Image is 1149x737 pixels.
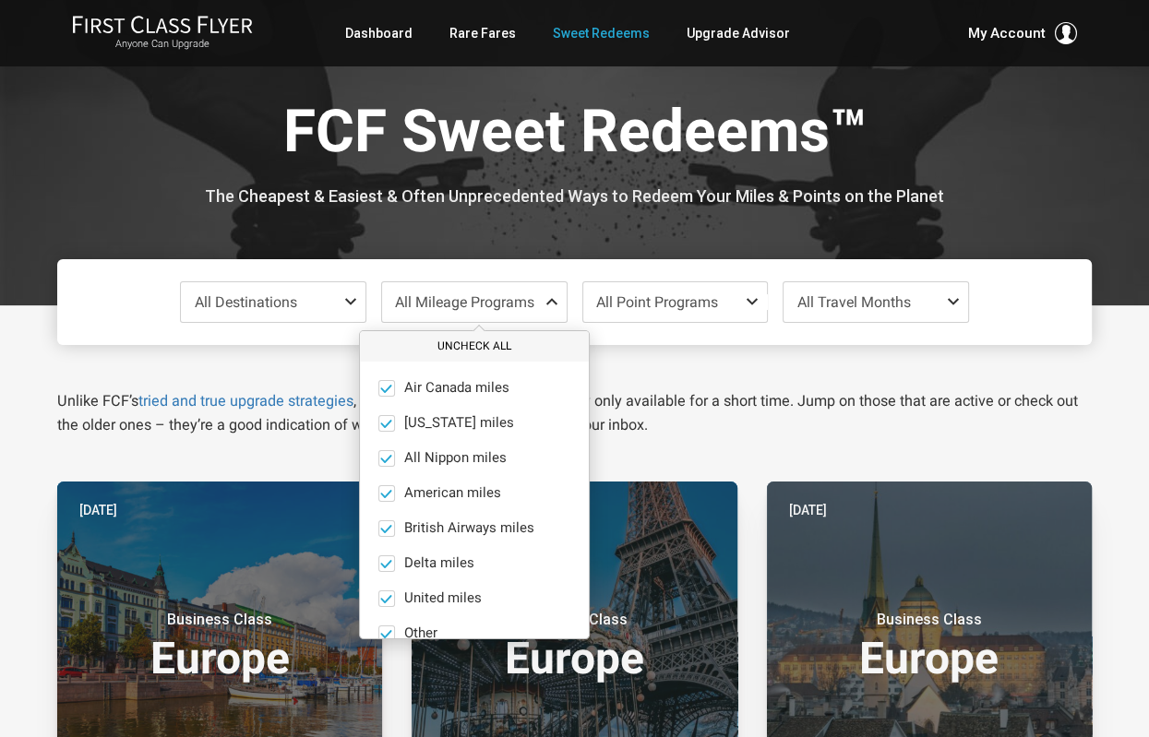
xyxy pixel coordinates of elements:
[57,389,1092,437] p: Unlike FCF’s , our Daily Alerts (below) are usually only available for a short time. Jump on thos...
[789,611,1070,681] h3: Europe
[404,520,534,537] span: British Airways miles
[434,611,714,681] h3: Europe
[968,22,1046,44] span: My Account
[404,380,509,397] span: Air Canada miles
[345,17,413,50] a: Dashboard
[360,331,589,362] button: Uncheck All
[72,15,253,34] img: First Class Flyer
[72,38,253,51] small: Anyone Can Upgrade
[404,485,501,502] span: American miles
[968,22,1077,44] button: My Account
[395,293,534,311] span: All Mileage Programs
[79,611,360,681] h3: Europe
[553,17,650,50] a: Sweet Redeems
[79,500,117,520] time: [DATE]
[797,293,911,311] span: All Travel Months
[789,500,827,520] time: [DATE]
[138,392,353,410] a: tried and true upgrade strategies
[814,611,1045,629] small: Business Class
[449,17,516,50] a: Rare Fares
[104,611,335,629] small: Business Class
[404,590,482,607] span: United miles
[195,293,297,311] span: All Destinations
[72,15,253,52] a: First Class FlyerAnyone Can Upgrade
[71,187,1078,206] h3: The Cheapest & Easiest & Often Unprecedented Ways to Redeem Your Miles & Points on the Planet
[71,100,1078,171] h1: FCF Sweet Redeems™
[404,450,507,467] span: All Nippon miles
[404,555,474,572] span: Delta miles
[687,17,790,50] a: Upgrade Advisor
[596,293,718,311] span: All Point Programs
[404,415,514,432] span: [US_STATE] miles
[404,625,437,642] span: Other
